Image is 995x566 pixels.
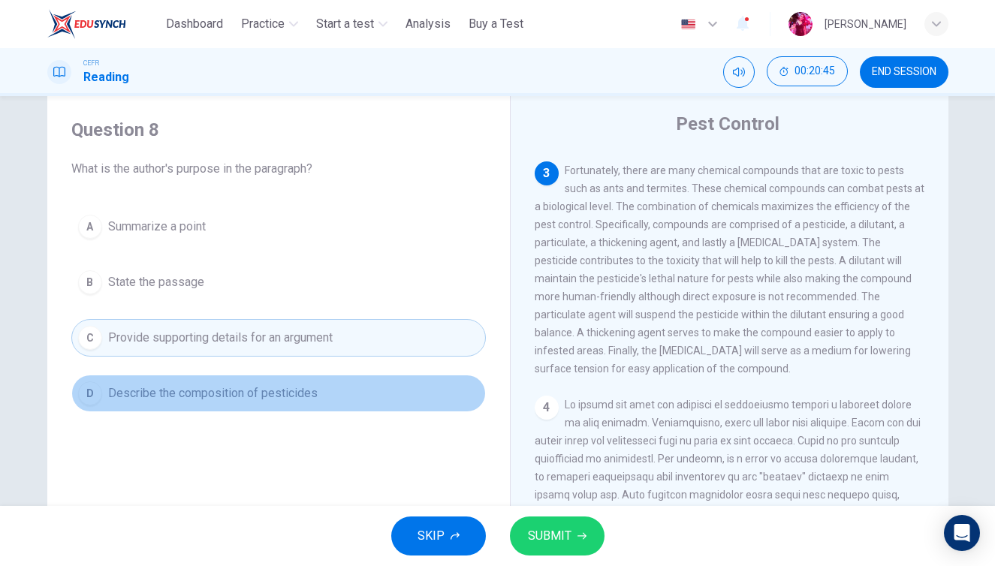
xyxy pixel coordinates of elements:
button: DDescribe the composition of pesticides [71,375,486,412]
button: Dashboard [160,11,229,38]
div: Hide [767,56,848,88]
button: BState the passage [71,263,486,301]
span: Fortunately, there are many chemical compounds that are toxic to pests such as ants and termites.... [535,164,924,375]
button: END SESSION [860,56,948,88]
div: [PERSON_NAME] [825,15,906,33]
h4: Question 8 [71,118,486,142]
span: Analysis [406,15,451,33]
span: 00:20:45 [794,65,835,77]
button: Start a test [310,11,393,38]
span: CEFR [83,58,99,68]
button: Buy a Test [463,11,529,38]
a: ELTC logo [47,9,161,39]
h4: Pest Control [676,112,779,136]
h1: Reading [83,68,129,86]
span: What is the author's purpose in the paragraph? [71,160,486,178]
button: CProvide supporting details for an argument [71,319,486,357]
div: D [78,381,102,405]
button: Analysis [400,11,457,38]
button: SUBMIT [510,516,605,555]
span: SUBMIT [528,525,571,546]
button: 00:20:45 [767,56,848,86]
div: 4 [535,396,559,420]
span: SKIP [418,525,445,546]
div: A [78,215,102,239]
span: Practice [241,15,285,33]
span: State the passage [108,273,204,291]
div: Mute [723,56,755,88]
div: Open Intercom Messenger [944,515,980,551]
span: Provide supporting details for an argument [108,329,333,347]
button: Practice [235,11,304,38]
div: B [78,270,102,294]
span: Start a test [316,15,374,33]
span: Dashboard [166,15,223,33]
img: en [679,19,698,30]
span: Describe the composition of pesticides [108,384,318,402]
span: Buy a Test [469,15,523,33]
img: Profile picture [788,12,813,36]
span: Summarize a point [108,218,206,236]
div: 3 [535,161,559,185]
span: END SESSION [872,66,936,78]
button: ASummarize a point [71,208,486,245]
button: SKIP [391,516,486,555]
div: C [78,326,102,350]
img: ELTC logo [47,9,126,39]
